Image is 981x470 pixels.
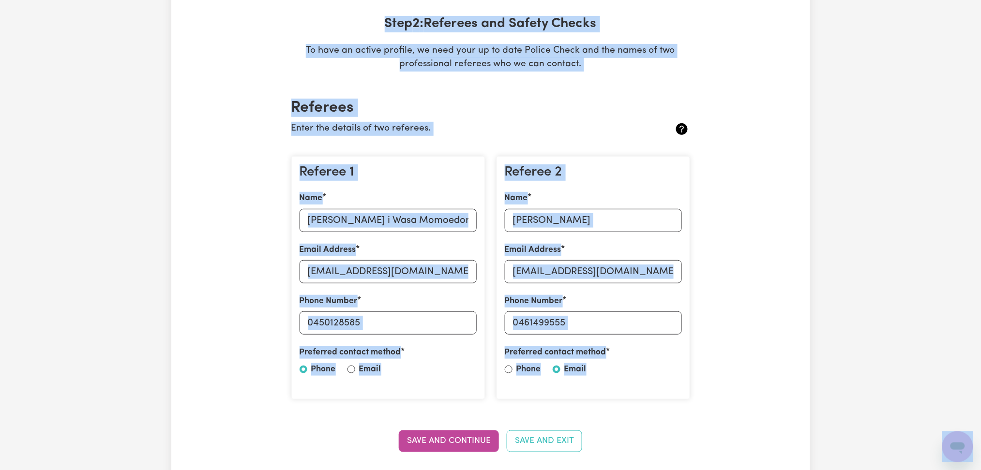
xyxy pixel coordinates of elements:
p: To have an active profile, we need your up to date Police Check and the names of two professional... [284,44,698,72]
label: Name [505,192,528,205]
label: Phone [516,363,541,376]
label: Email [359,363,381,376]
label: Phone Number [505,295,563,308]
h3: Referee 1 [300,164,477,181]
button: Save and Exit [507,430,582,452]
label: Name [300,192,323,205]
iframe: Button to launch messaging window [942,431,973,462]
h2: Referees [291,99,690,117]
h3: Step 2 : Referees and Safety Checks [284,16,698,32]
label: Preferred contact method [505,346,606,359]
label: Email [564,363,587,376]
label: Email Address [300,244,356,256]
button: Save and Continue [399,430,499,452]
label: Email Address [505,244,561,256]
label: Phone Number [300,295,358,308]
h3: Referee 2 [505,164,682,181]
label: Phone [311,363,336,376]
label: Preferred contact method [300,346,401,359]
p: Enter the details of two referees. [291,122,624,136]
